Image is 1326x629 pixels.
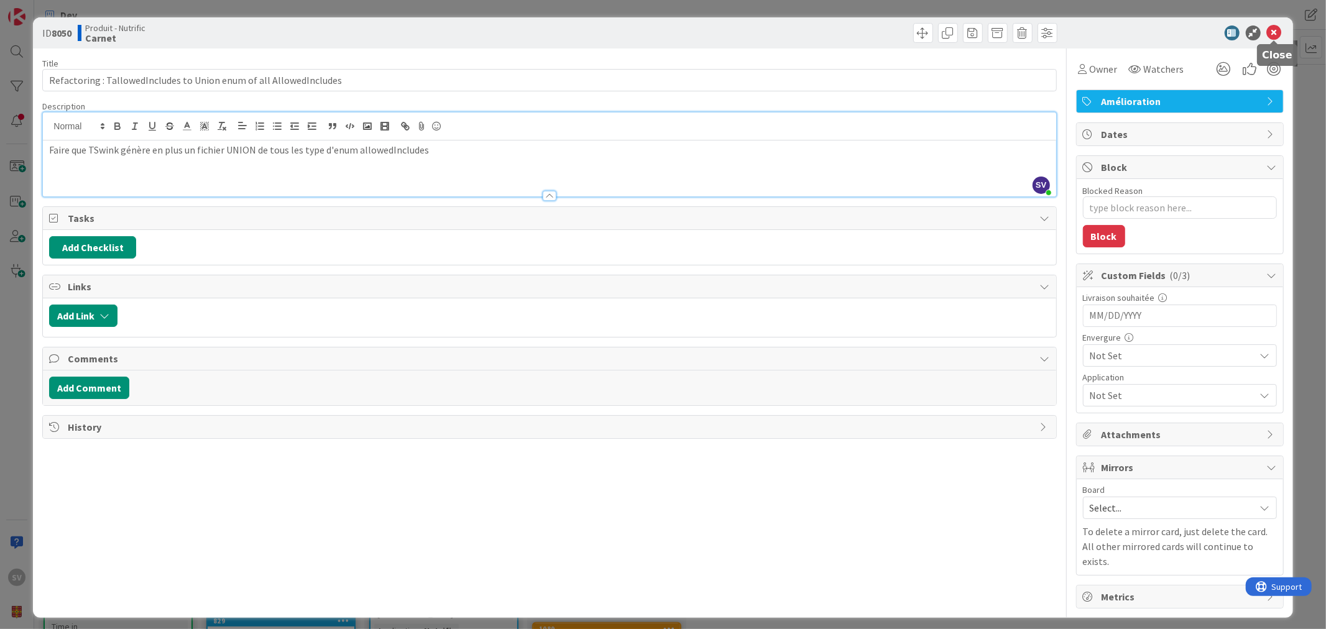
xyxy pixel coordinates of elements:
[1102,94,1261,109] span: Amélioration
[42,25,71,40] span: ID
[26,2,57,17] span: Support
[1083,225,1125,247] button: Block
[85,23,145,33] span: Produit - Nutrific
[42,58,58,69] label: Title
[1090,305,1270,326] input: MM/DD/YYYY
[1090,62,1118,76] span: Owner
[49,377,129,399] button: Add Comment
[1102,460,1261,475] span: Mirrors
[1102,427,1261,442] span: Attachments
[1102,160,1261,175] span: Block
[85,33,145,43] b: Carnet
[1083,185,1143,196] label: Blocked Reason
[68,351,1033,366] span: Comments
[49,236,136,259] button: Add Checklist
[68,211,1033,226] span: Tasks
[1083,524,1277,569] p: To delete a mirror card, just delete the card. All other mirrored cards will continue to exists.
[1033,177,1050,194] span: SV
[1083,485,1105,494] span: Board
[1090,347,1249,364] span: Not Set
[1083,293,1277,302] div: Livraison souhaitée
[1102,589,1261,604] span: Metrics
[42,101,85,112] span: Description
[1170,269,1190,282] span: ( 0/3 )
[49,305,117,327] button: Add Link
[1144,62,1184,76] span: Watchers
[1262,49,1292,61] h5: Close
[1102,268,1261,283] span: Custom Fields
[42,69,1056,91] input: type card name here...
[49,143,1049,157] p: Faire que TSwink génère en plus un fichier UNION de tous les type d'enum allowedIncludes
[1083,373,1277,382] div: Application
[52,27,71,39] b: 8050
[68,420,1033,434] span: History
[1102,127,1261,142] span: Dates
[68,279,1033,294] span: Links
[1090,387,1249,404] span: Not Set
[1090,499,1249,517] span: Select...
[1083,333,1277,342] div: Envergure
